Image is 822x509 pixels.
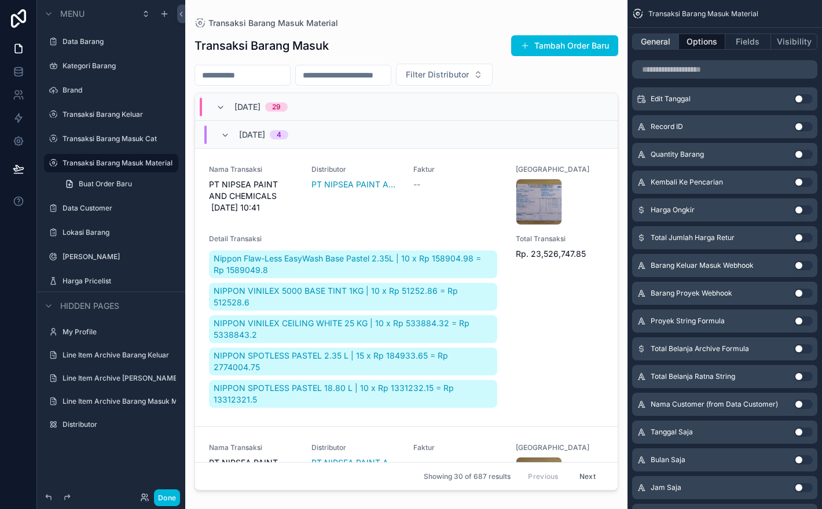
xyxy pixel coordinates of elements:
[63,110,171,119] label: Transaksi Barang Keluar
[651,178,723,187] span: Kembali Ke Pencarian
[79,179,132,189] span: Buat Order Baru
[651,372,735,381] span: Total Belanja Ratna String
[725,34,772,50] button: Fields
[63,37,171,46] label: Data Barang
[571,467,604,485] button: Next
[63,276,171,286] label: Harga Pricelist
[632,34,679,50] button: General
[679,34,725,50] button: Options
[651,261,754,270] span: Barang Keluar Masuk Webhook
[154,489,180,506] button: Done
[63,61,171,71] label: Kategori Barang
[424,472,511,481] span: Showing 30 of 687 results
[63,351,171,360] label: Line Item Archive Barang Keluar
[63,327,171,337] label: My Profile
[651,289,732,298] span: Barang Proyek Webhook
[651,94,691,104] span: Edit Tanggal
[60,300,119,312] span: Hidden pages
[63,252,171,261] label: [PERSON_NAME]
[63,158,173,168] label: Transaksi Barang Masuk Material
[651,122,683,131] span: Record ID
[58,175,178,193] a: Buat Order Baru
[272,102,281,112] div: 29
[63,228,171,237] label: Lokasi Barang
[651,455,685,464] span: Bulan Saja
[651,316,725,326] span: Proyek String Formula
[234,101,260,113] span: [DATE]
[63,134,171,143] label: Transaksi Barang Masuk Cat
[651,483,681,492] span: Jam Saja
[651,344,749,353] span: Total Belanja Archive Formula
[63,397,176,406] label: Line Item Archive Barang Masuk Material
[63,374,176,383] label: Line Item Archive [PERSON_NAME]
[239,129,265,141] span: [DATE]
[651,427,693,437] span: Tanggal Saja
[60,8,85,20] span: Menu
[651,400,778,409] span: Nama Customer (from Data Customer)
[648,9,758,19] span: Transaksi Barang Masuk Material
[651,205,695,215] span: Harga Ongkir
[277,130,281,139] div: 4
[63,420,171,429] label: Distributor
[651,150,704,159] span: Quantity Barang
[63,204,171,213] label: Data Customer
[651,233,735,242] span: Total Jumlah Harga Retur
[63,86,171,95] label: Brand
[771,34,817,50] button: Visibility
